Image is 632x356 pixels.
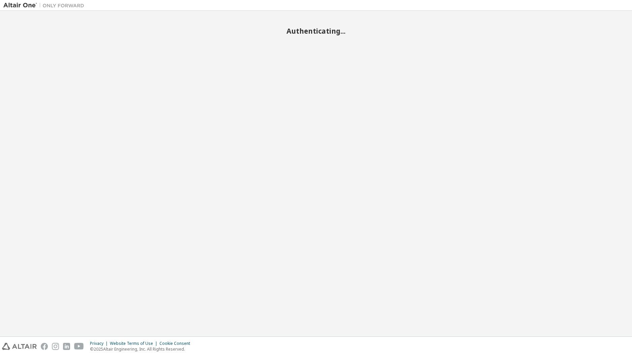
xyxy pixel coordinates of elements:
p: © 2025 Altair Engineering, Inc. All Rights Reserved. [90,346,194,352]
img: youtube.svg [74,343,84,350]
h2: Authenticating... [3,27,629,35]
img: Altair One [3,2,88,9]
div: Cookie Consent [159,341,194,346]
img: altair_logo.svg [2,343,37,350]
img: facebook.svg [41,343,48,350]
img: linkedin.svg [63,343,70,350]
div: Website Terms of Use [110,341,159,346]
img: instagram.svg [52,343,59,350]
div: Privacy [90,341,110,346]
